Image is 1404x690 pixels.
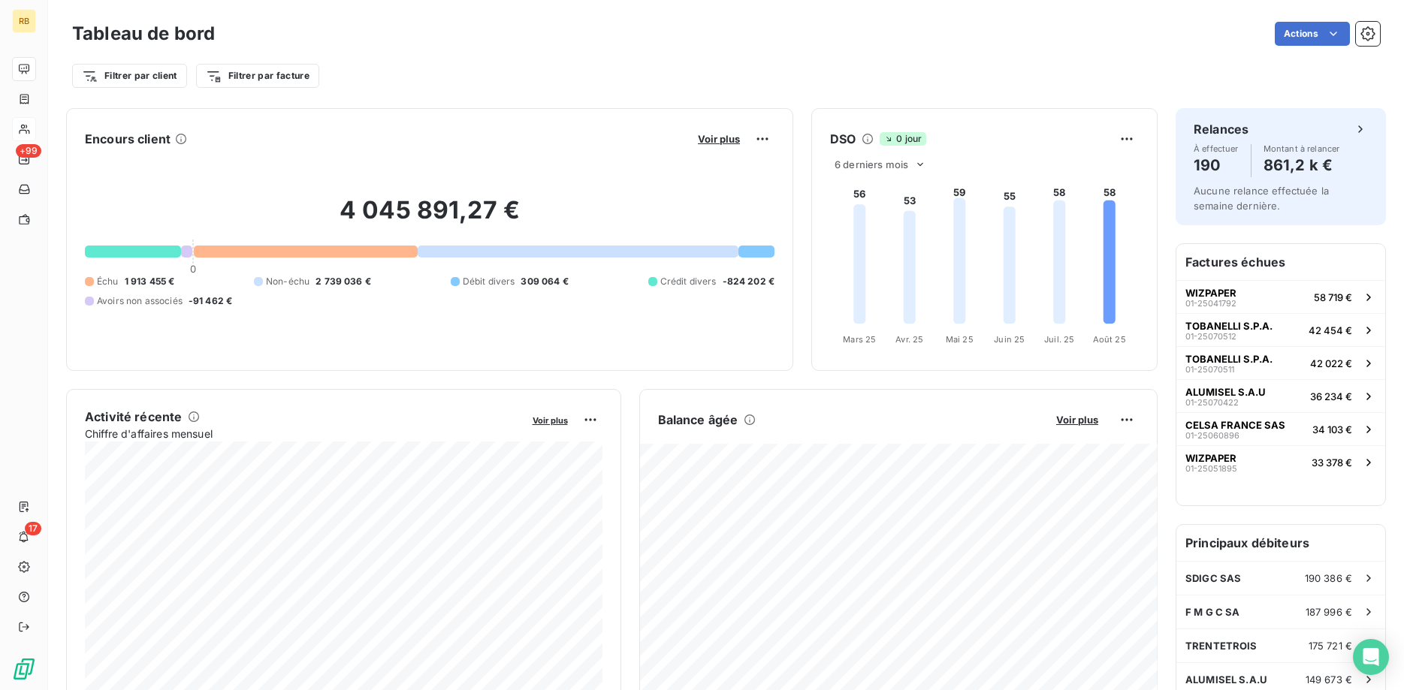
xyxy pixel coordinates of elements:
span: 149 673 € [1306,673,1352,685]
span: 01-25070422 [1185,398,1239,407]
span: 01-25070512 [1185,332,1236,341]
span: 01-25070511 [1185,365,1234,374]
span: 42 022 € [1310,357,1352,369]
h6: DSO [830,130,856,148]
button: Voir plus [693,132,744,146]
button: Filtrer par facture [196,64,319,88]
span: CELSA FRANCE SAS [1185,419,1285,431]
span: 42 454 € [1309,324,1352,336]
span: 190 386 € [1305,572,1352,584]
button: WIZPAPER01-2505189533 378 € [1176,445,1385,478]
span: 01-25060896 [1185,431,1239,440]
tspan: Mai 25 [946,334,974,345]
span: WIZPAPER [1185,287,1236,299]
span: Avoirs non associés [97,294,183,308]
span: F M G C SA [1185,606,1240,618]
tspan: Avr. 25 [895,334,923,345]
div: Open Intercom Messenger [1353,639,1389,675]
span: +99 [16,144,41,158]
span: Montant à relancer [1264,144,1340,153]
span: -824 202 € [723,275,775,288]
tspan: Août 25 [1093,334,1126,345]
h6: Principaux débiteurs [1176,525,1385,561]
div: RB [12,9,36,33]
button: Filtrer par client [72,64,187,88]
span: Voir plus [1056,414,1098,426]
h4: 190 [1194,153,1239,177]
h6: Activité récente [85,408,182,426]
span: 34 103 € [1312,423,1352,435]
span: Crédit divers [660,275,717,288]
h6: Factures échues [1176,244,1385,280]
h6: Relances [1194,120,1249,138]
button: Actions [1275,22,1350,46]
h3: Tableau de bord [72,20,215,47]
span: 187 996 € [1306,606,1352,618]
span: TOBANELLI S.P.A. [1185,353,1273,365]
img: Logo LeanPay [12,657,36,681]
span: Aucune relance effectuée la semaine dernière. [1194,185,1329,212]
button: CELSA FRANCE SAS01-2506089634 103 € [1176,412,1385,445]
span: 01-25051895 [1185,464,1237,473]
button: TOBANELLI S.P.A.01-2507051142 022 € [1176,346,1385,379]
h6: Encours client [85,130,171,148]
h2: 4 045 891,27 € [85,195,774,240]
span: Voir plus [698,133,740,145]
tspan: Mars 25 [843,334,876,345]
span: -91 462 € [189,294,232,308]
span: SDIGC SAS [1185,572,1241,584]
span: 01-25041792 [1185,299,1236,308]
button: ALUMISEL S.A.U01-2507042236 234 € [1176,379,1385,412]
span: 58 719 € [1314,291,1352,303]
span: 0 jour [880,132,926,146]
button: TOBANELLI S.P.A.01-2507051242 454 € [1176,313,1385,346]
tspan: Juil. 25 [1044,334,1074,345]
button: WIZPAPER01-2504179258 719 € [1176,280,1385,313]
span: Voir plus [533,415,568,426]
span: 309 064 € [521,275,568,288]
span: Échu [97,275,119,288]
span: Chiffre d'affaires mensuel [85,426,522,441]
span: À effectuer [1194,144,1239,153]
span: 0 [190,263,196,275]
span: 17 [25,522,41,535]
span: TRENTETROIS [1185,640,1258,652]
span: Débit divers [463,275,515,288]
span: 2 739 036 € [316,275,371,288]
span: 1 913 455 € [125,275,175,288]
button: Voir plus [528,413,572,426]
a: +99 [12,147,35,171]
button: Voir plus [1052,413,1103,426]
span: 175 721 € [1309,640,1352,652]
span: WIZPAPER [1185,452,1236,464]
tspan: Juin 25 [994,334,1025,345]
h4: 861,2 k € [1264,153,1340,177]
span: TOBANELLI S.P.A. [1185,320,1273,332]
span: ALUMISEL S.A.U [1185,673,1267,685]
span: Non-échu [266,275,309,288]
h6: Balance âgée [658,411,738,429]
span: 6 derniers mois [835,158,908,170]
span: 33 378 € [1312,456,1352,469]
span: 36 234 € [1310,390,1352,402]
span: ALUMISEL S.A.U [1185,386,1266,398]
